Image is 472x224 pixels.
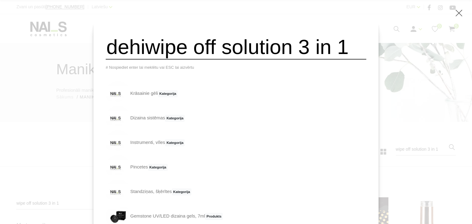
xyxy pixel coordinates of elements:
[172,188,191,196] span: Kategorija
[158,90,178,98] span: Kategorija
[106,81,178,106] a: Krāsainie gēliKategorija
[106,65,194,70] span: # Nospiediet enter lai meklētu vai ESC lai aizvērtu
[106,180,191,204] a: Standziņas, šķērītesKategorija
[106,35,366,60] input: Meklēt produktus ...
[165,115,185,122] span: Kategorija
[148,164,168,171] span: Kategorija
[165,139,185,147] span: Kategorija
[106,130,185,155] a: Instrumenti, vīlesKategorija
[106,106,185,130] a: Dizaina sistēmasKategorija
[106,155,168,180] a: PincetesKategorija
[205,213,223,220] span: Produkts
